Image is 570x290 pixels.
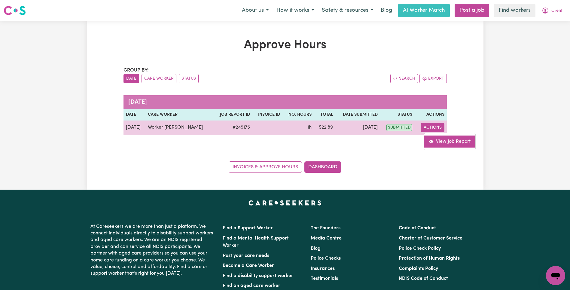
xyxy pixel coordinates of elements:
div: Actions [424,133,476,150]
a: Protection of Human Rights [399,256,460,261]
th: Date [123,109,145,121]
a: Post a job [455,4,489,17]
a: View job report 245175 [424,136,475,148]
th: Invoice ID [252,109,282,121]
a: Find a Mental Health Support Worker [223,236,289,248]
a: NDIS Code of Conduct [399,276,448,281]
button: sort invoices by care worker [142,74,176,83]
a: Dashboard [304,161,341,173]
a: Find a disability support worker [223,273,293,278]
th: No. Hours [282,109,314,121]
button: sort invoices by date [123,74,139,83]
a: Become a Care Worker [223,263,274,268]
a: Blog [311,246,321,251]
a: Blog [377,4,396,17]
td: [DATE] [123,121,145,135]
a: Media Centre [311,236,342,241]
button: Search [390,74,418,83]
button: My Account [538,4,566,17]
a: Careseekers home page [248,200,322,205]
td: # 245175 [213,121,252,135]
a: Police Check Policy [399,246,441,251]
th: Actions [415,109,447,121]
button: Export [419,74,447,83]
h1: Approve Hours [123,38,447,52]
a: Police Checks [311,256,341,261]
span: 1 hour [307,125,312,130]
a: Charter of Customer Service [399,236,462,241]
a: Invoices & Approve Hours [229,161,302,173]
a: Find an aged care worker [223,283,280,288]
a: Testimonials [311,276,338,281]
span: submitted [386,124,412,131]
td: $ 22.89 [314,121,335,135]
a: Find workers [494,4,535,17]
th: Total [314,109,335,121]
th: Care worker [145,109,213,121]
p: At Careseekers we are more than just a platform. We connect individuals directly to disability su... [90,221,215,279]
a: AI Worker Match [398,4,450,17]
a: Careseekers logo [4,4,26,17]
a: Find a Support Worker [223,226,273,230]
img: Careseekers logo [4,5,26,16]
button: Actions [421,123,444,132]
button: How it works [273,4,318,17]
button: About us [238,4,273,17]
a: Complaints Policy [399,266,438,271]
span: Client [551,8,562,14]
td: [DATE] [335,121,380,135]
caption: [DATE] [123,95,447,109]
iframe: Button to launch messaging window [546,266,565,285]
span: Group by: [123,68,149,73]
th: Job Report ID [213,109,252,121]
th: Status [380,109,415,121]
button: sort invoices by paid status [179,74,199,83]
a: The Founders [311,226,340,230]
a: Post your care needs [223,253,269,258]
button: Safety & resources [318,4,377,17]
td: Worker [PERSON_NAME] [145,121,213,135]
a: Code of Conduct [399,226,436,230]
a: Insurances [311,266,335,271]
th: Date Submitted [335,109,380,121]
